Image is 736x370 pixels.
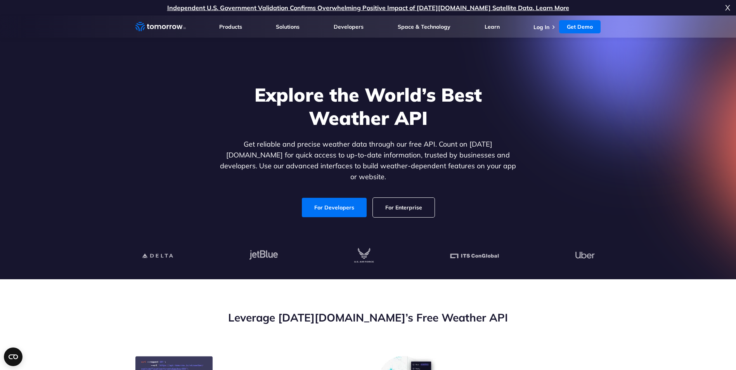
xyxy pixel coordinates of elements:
[559,20,601,33] a: Get Demo
[135,21,186,33] a: Home link
[398,23,450,30] a: Space & Technology
[4,348,23,366] button: Open CMP widget
[373,198,435,217] a: For Enterprise
[167,4,569,12] a: Independent U.S. Government Validation Confirms Overwhelming Positive Impact of [DATE][DOMAIN_NAM...
[334,23,364,30] a: Developers
[135,310,601,325] h2: Leverage [DATE][DOMAIN_NAME]’s Free Weather API
[218,139,518,182] p: Get reliable and precise weather data through our free API. Count on [DATE][DOMAIN_NAME] for quic...
[302,198,367,217] a: For Developers
[533,24,549,31] a: Log In
[276,23,300,30] a: Solutions
[219,23,242,30] a: Products
[485,23,500,30] a: Learn
[218,83,518,130] h1: Explore the World’s Best Weather API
